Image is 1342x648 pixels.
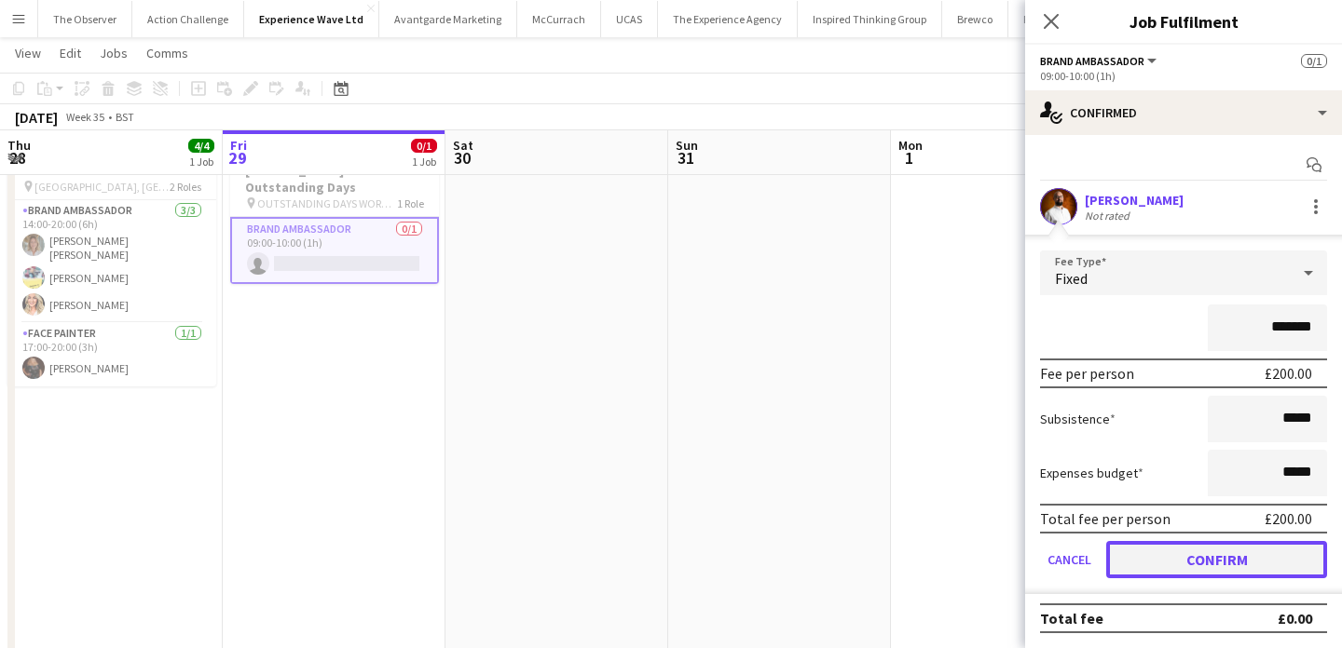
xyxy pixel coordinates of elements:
[450,147,473,169] span: 30
[379,1,517,37] button: Avantgarde Marketing
[1265,364,1312,383] div: £200.00
[658,1,798,37] button: The Experience Agency
[132,1,244,37] button: Action Challenge
[1265,509,1312,528] div: £200.00
[942,1,1008,37] button: Brewco
[1055,269,1088,288] span: Fixed
[92,41,135,65] a: Jobs
[7,137,31,154] span: Thu
[517,1,601,37] button: McCurrach
[1106,541,1327,578] button: Confirm
[7,200,216,323] app-card-role: Brand Ambassador3/314:00-20:00 (6h)[PERSON_NAME] [PERSON_NAME][PERSON_NAME][PERSON_NAME]
[1040,54,1159,68] button: Brand Ambassador
[34,180,170,194] span: [GEOGRAPHIC_DATA], [GEOGRAPHIC_DATA]
[7,323,216,386] app-card-role: Face Painter1/117:00-20:00 (3h)[PERSON_NAME]
[52,41,89,65] a: Edit
[1040,54,1144,68] span: Brand Ambassador
[1301,54,1327,68] span: 0/1
[7,135,216,386] app-job-card: 14:00-20:00 (6h)4/4Check Out Festival [GEOGRAPHIC_DATA], [GEOGRAPHIC_DATA]2 RolesBrand Ambassador...
[676,137,698,154] span: Sun
[1040,364,1134,383] div: Fee per person
[1040,411,1116,427] label: Subsistence
[38,1,132,37] button: The Observer
[230,137,247,154] span: Fri
[601,1,658,37] button: UCAS
[62,110,108,124] span: Week 35
[139,41,196,65] a: Comms
[257,196,397,210] span: OUTSTANDING DAYS WORKED
[898,137,923,154] span: Mon
[1040,541,1099,578] button: Cancel
[15,45,41,61] span: View
[188,139,214,153] span: 4/4
[60,45,81,61] span: Edit
[1040,509,1171,528] div: Total fee per person
[1278,609,1312,628] div: £0.00
[1040,465,1143,481] label: Expenses budget
[15,108,58,127] div: [DATE]
[1008,1,1081,37] button: Fix Radio
[453,137,473,154] span: Sat
[412,155,436,169] div: 1 Job
[230,217,439,284] app-card-role: Brand Ambassador0/109:00-10:00 (1h)
[1085,192,1184,209] div: [PERSON_NAME]
[1025,90,1342,135] div: Confirmed
[116,110,134,124] div: BST
[189,155,213,169] div: 1 Job
[7,41,48,65] a: View
[230,162,439,196] h3: [PERSON_NAME] Outstanding Days
[100,45,128,61] span: Jobs
[411,139,437,153] span: 0/1
[146,45,188,61] span: Comms
[227,147,247,169] span: 29
[798,1,942,37] button: Inspired Thinking Group
[230,135,439,284] app-job-card: 09:00-10:00 (1h)0/1[PERSON_NAME] Outstanding Days OUTSTANDING DAYS WORKED1 RoleBrand Ambassador0/...
[1040,609,1103,628] div: Total fee
[1085,209,1133,223] div: Not rated
[896,147,923,169] span: 1
[1025,9,1342,34] h3: Job Fulfilment
[1040,69,1327,83] div: 09:00-10:00 (1h)
[244,1,379,37] button: Experience Wave Ltd
[673,147,698,169] span: 31
[5,147,31,169] span: 28
[397,196,424,210] span: 1 Role
[170,180,201,194] span: 2 Roles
